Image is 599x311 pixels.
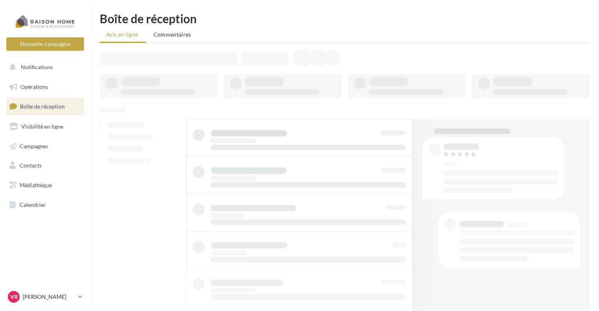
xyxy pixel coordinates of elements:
button: Nouvelle campagne [6,37,84,51]
a: VR [PERSON_NAME] [6,289,84,304]
p: [PERSON_NAME] [23,293,75,301]
div: Boîte de réception [100,13,590,24]
span: Calendrier [20,201,46,208]
span: Campagnes [20,142,48,149]
span: Visibilité en ligne [21,123,63,130]
a: Boîte de réception [5,98,86,115]
span: Boîte de réception [20,103,65,110]
a: Opérations [5,79,86,95]
a: Contacts [5,157,86,174]
span: Opérations [20,83,48,90]
span: Médiathèque [20,182,52,188]
span: Commentaires [153,31,191,38]
span: Notifications [21,64,53,70]
a: Calendrier [5,197,86,213]
button: Notifications [5,59,82,75]
span: VR [10,293,18,301]
a: Campagnes [5,138,86,155]
a: Médiathèque [5,177,86,193]
span: Contacts [20,162,42,169]
a: Visibilité en ligne [5,118,86,135]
